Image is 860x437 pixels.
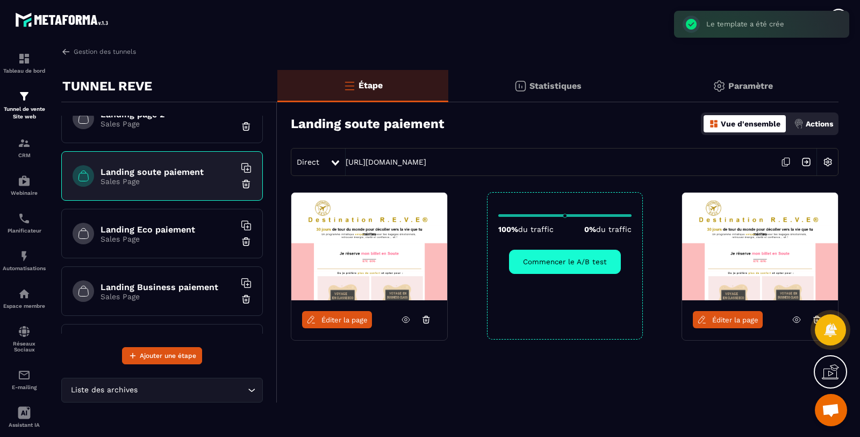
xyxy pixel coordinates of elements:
p: Sales Page [101,235,235,243]
img: scheduler [18,212,31,225]
p: Actions [806,119,833,128]
span: Éditer la page [321,316,368,324]
a: formationformationTableau de bord [3,44,46,82]
a: emailemailE-mailing [3,361,46,398]
a: Éditer la page [693,311,763,328]
span: du traffic [518,225,554,234]
img: automations [18,174,31,187]
p: Tableau de bord [3,68,46,74]
p: Réseaux Sociaux [3,341,46,353]
a: automationsautomationsAutomatisations [3,242,46,279]
img: setting-w.858f3a88.svg [818,152,838,172]
p: Étape [359,80,383,90]
p: Vue d'ensemble [721,119,780,128]
a: formationformationTunnel de vente Site web [3,82,46,129]
img: stats.20deebd0.svg [514,80,527,93]
p: Automatisations [3,265,46,271]
p: E-mailing [3,384,46,390]
img: formation [18,52,31,65]
img: image [682,193,838,300]
p: Tunnel de vente Site web [3,105,46,121]
input: Search for option [140,384,245,396]
span: du traffic [596,225,632,234]
p: TUNNEL REVE [62,75,152,97]
img: setting-gr.5f69749f.svg [713,80,726,93]
a: schedulerschedulerPlanificateur [3,204,46,242]
p: Assistant IA [3,422,46,428]
p: Statistiques [529,81,582,91]
img: actions.d6e523a2.png [794,119,804,129]
img: trash [241,121,252,132]
p: Sales Page [101,177,235,186]
h6: Landing Eco paiement [101,224,235,235]
img: dashboard-orange.40269519.svg [709,119,719,129]
img: logo [15,10,112,30]
img: trash [241,179,252,189]
p: Webinaire [3,190,46,196]
img: arrow-next.bcc2205e.svg [796,152,816,172]
a: formationformationCRM [3,129,46,166]
h3: Landing soute paiement [291,116,444,131]
span: Ajouter une étape [140,350,196,361]
p: Sales Page [101,292,235,301]
p: Espace membre [3,303,46,309]
span: Liste des archives [68,384,140,396]
img: bars-o.4a397970.svg [343,79,356,92]
img: trash [241,236,252,247]
img: social-network [18,325,31,338]
a: Éditer la page [302,311,372,328]
span: Éditer la page [712,316,758,324]
img: email [18,369,31,382]
p: Paramètre [728,81,773,91]
p: 100% [498,225,554,234]
button: Ajouter une étape [122,347,202,364]
div: Ouvrir le chat [815,394,847,426]
p: CRM [3,152,46,158]
img: automations [18,287,31,300]
p: Sales Page [101,119,235,128]
img: arrow [61,47,71,57]
a: automationsautomationsEspace membre [3,279,46,317]
span: Direct [297,158,319,166]
button: Commencer le A/B test [509,250,621,274]
a: social-networksocial-networkRéseaux Sociaux [3,317,46,361]
p: 0% [584,225,632,234]
img: image [291,193,447,300]
img: trash [241,294,252,305]
a: Assistant IA [3,398,46,436]
p: Planificateur [3,228,46,234]
img: automations [18,250,31,263]
h6: Landing Business paiement [101,282,235,292]
a: automationsautomationsWebinaire [3,166,46,204]
img: formation [18,90,31,103]
h6: Landing soute paiement [101,167,235,177]
img: formation [18,137,31,150]
a: [URL][DOMAIN_NAME] [346,158,426,166]
div: Search for option [61,378,263,403]
a: Gestion des tunnels [61,47,136,57]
